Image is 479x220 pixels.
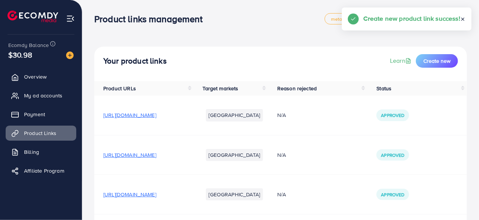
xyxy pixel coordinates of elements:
[24,129,56,137] span: Product Links
[447,186,473,214] iframe: Chat
[24,111,45,118] span: Payment
[277,85,317,92] span: Reason rejected
[277,111,286,119] span: N/A
[6,88,76,103] a: My ad accounts
[8,49,32,60] span: $30.98
[423,57,450,65] span: Create new
[94,14,209,24] h3: Product links management
[66,52,74,59] img: image
[103,111,156,119] span: [URL][DOMAIN_NAME]
[381,152,404,158] span: Approved
[6,144,76,159] a: Billing
[103,85,136,92] span: Product URLs
[103,191,156,198] span: [URL][DOMAIN_NAME]
[203,85,239,92] span: Target markets
[24,92,62,99] span: My ad accounts
[6,126,76,141] a: Product Links
[103,56,167,66] h4: Your product links
[206,188,263,200] li: [GEOGRAPHIC_DATA]
[206,109,263,121] li: [GEOGRAPHIC_DATA]
[8,11,58,22] img: logo
[277,191,286,198] span: N/A
[381,112,404,118] span: Approved
[24,73,47,80] span: Overview
[277,151,286,159] span: N/A
[8,41,49,49] span: Ecomdy Balance
[6,69,76,84] a: Overview
[381,191,404,198] span: Approved
[24,148,39,156] span: Billing
[325,13,383,24] a: metap_pakistan_001
[376,85,391,92] span: Status
[331,17,377,21] span: metap_pakistan_001
[24,167,64,174] span: Affiliate Program
[363,14,460,23] h5: Create new product link success!
[103,151,156,159] span: [URL][DOMAIN_NAME]
[6,163,76,178] a: Affiliate Program
[206,149,263,161] li: [GEOGRAPHIC_DATA]
[390,56,413,65] a: Learn
[66,14,75,23] img: menu
[6,107,76,122] a: Payment
[416,54,458,68] button: Create new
